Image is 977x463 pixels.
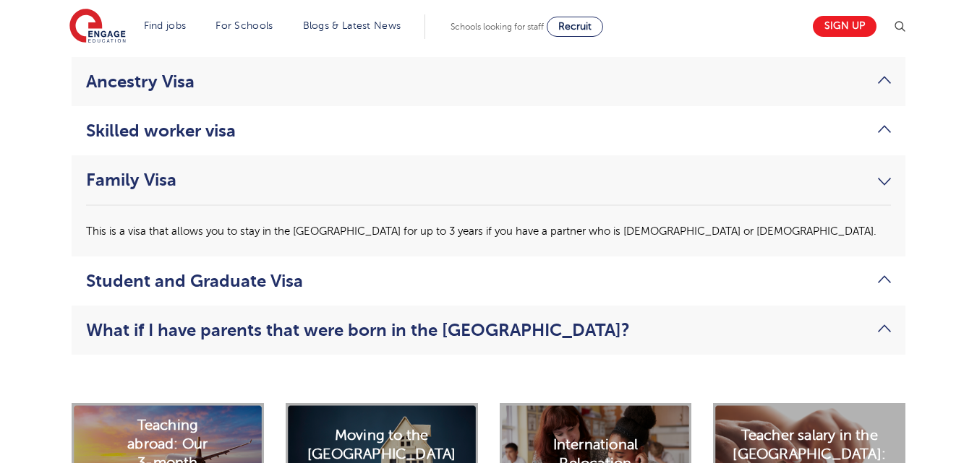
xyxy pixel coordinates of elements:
[558,21,592,32] span: Recruit
[216,20,273,31] a: For Schools
[69,9,126,45] img: Engage Education
[86,271,891,291] a: Student and Graduate Visa
[144,20,187,31] a: Find jobs
[86,121,891,141] a: Skilled worker visa
[86,225,876,237] span: This is a visa that allows you to stay in the [GEOGRAPHIC_DATA] for up to 3 years if you have a p...
[547,17,603,37] a: Recruit
[86,72,891,92] a: Ancestry Visa
[451,22,544,32] span: Schools looking for staff
[813,16,876,37] a: Sign up
[86,320,891,340] a: What if I have parents that were born in the [GEOGRAPHIC_DATA]?
[303,20,401,31] a: Blogs & Latest News
[86,170,891,190] a: Family Visa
